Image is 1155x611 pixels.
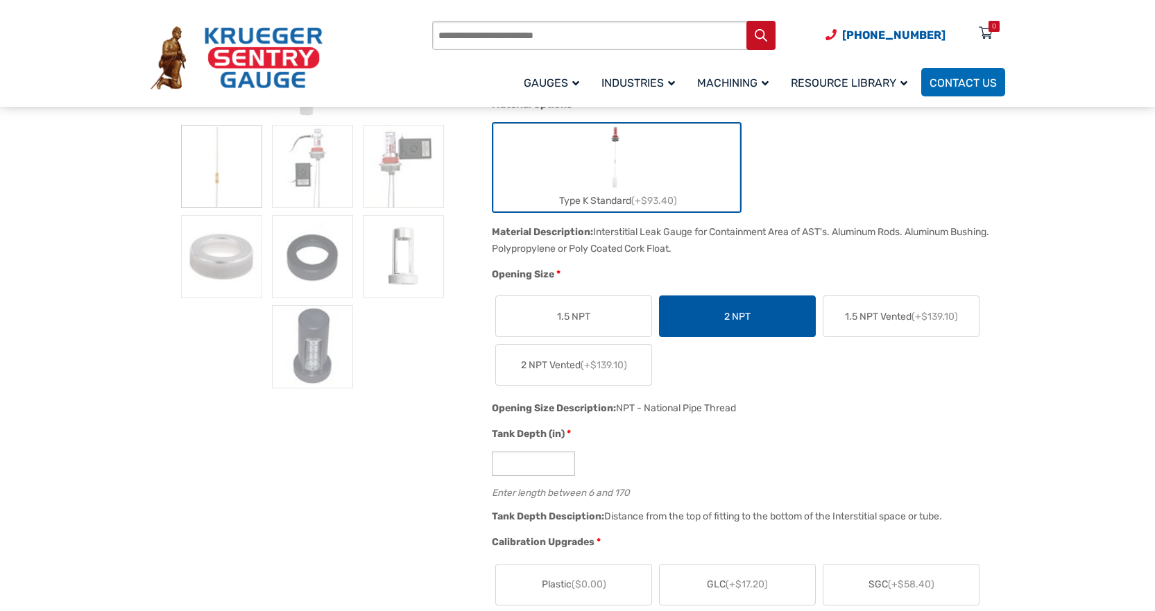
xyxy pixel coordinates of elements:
span: Machining [697,76,769,89]
span: Calibration Upgrades [492,536,594,548]
span: ($0.00) [572,578,606,590]
span: Industries [601,76,675,89]
span: (+$139.10) [912,311,958,322]
a: Gauges [515,66,593,98]
img: Leak Type K Gauge - Image 3 [363,125,444,208]
img: Leak Detection Gauge [181,125,262,208]
span: (+$93.40) [631,195,677,207]
img: Leak Type K Gauge - Image 4 [181,215,262,298]
abbr: required [597,535,601,549]
img: Krueger Sentry Gauge [151,26,323,90]
span: Opening Size [492,268,554,280]
span: Contact Us [930,76,997,89]
label: Type K Standard [494,124,739,211]
span: Plastic [542,577,606,592]
img: Leak Detection Gauge [603,124,630,191]
span: Material Description: [492,226,593,238]
span: Material Options [492,98,572,110]
a: Industries [593,66,689,98]
div: Type K Standard [494,191,739,211]
span: SGC [869,577,934,592]
span: (+$17.20) [726,578,768,590]
div: Enter length between 6 and 170 [492,484,998,497]
span: 2 NPT Vented [521,358,627,372]
div: Interstitial Leak Gauge for Containment Area of AST's. Aluminum Rods. Aluminum Bushing. Polypropy... [492,226,989,255]
div: 0 [992,21,996,32]
span: Gauges [524,76,579,89]
img: Leak Type K Gauge - Image 7 [272,305,353,388]
div: Distance from the top of fitting to the bottom of the Interstitial space or tube. [604,510,942,522]
a: Resource Library [782,66,921,98]
img: Leak Type K Gauge - Image 2 [272,125,353,208]
a: Machining [689,66,782,98]
span: 1.5 NPT [557,309,590,324]
abbr: required [567,427,571,441]
div: NPT - National Pipe Thread [616,402,736,414]
span: Tank Depth (in) [492,428,565,440]
span: GLC [707,577,768,592]
span: (+$58.40) [888,578,934,590]
span: Tank Depth Desciption: [492,510,604,522]
span: Opening Size Description: [492,402,616,414]
span: 1.5 NPT Vented [845,309,958,324]
a: Contact Us [921,68,1005,96]
span: (+$139.10) [581,359,627,371]
img: ALG-OF [363,215,444,298]
img: Leak Type K Gauge - Image 5 [272,215,353,298]
span: 2 NPT [724,309,751,324]
span: [PHONE_NUMBER] [842,28,946,42]
a: Phone Number (920) 434-8860 [825,26,946,44]
span: Resource Library [791,76,907,89]
abbr: required [556,267,561,282]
